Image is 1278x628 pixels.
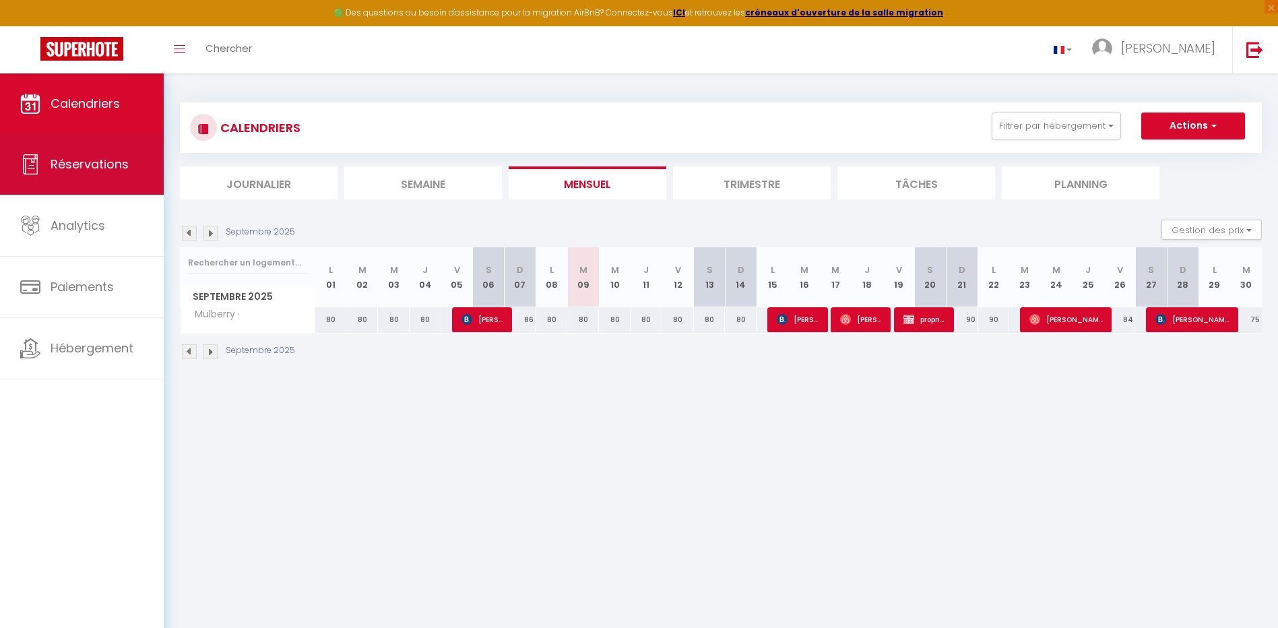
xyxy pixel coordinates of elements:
th: 28 [1167,247,1199,307]
abbr: S [486,263,492,276]
th: 03 [378,247,410,307]
abbr: M [390,263,398,276]
th: 10 [599,247,631,307]
abbr: V [454,263,460,276]
span: Chercher [205,41,252,55]
li: Semaine [344,166,502,199]
div: 80 [567,307,599,332]
abbr: D [517,263,523,276]
th: 07 [505,247,536,307]
span: Hébergement [51,340,133,356]
th: 16 [788,247,820,307]
th: 05 [441,247,473,307]
th: 21 [946,247,978,307]
span: Réservations [51,156,129,172]
th: 25 [1073,247,1104,307]
div: 80 [378,307,410,332]
abbr: S [707,263,713,276]
th: 13 [694,247,726,307]
abbr: M [358,263,366,276]
th: 23 [1009,247,1041,307]
th: 04 [410,247,441,307]
th: 18 [852,247,883,307]
button: Filtrer par hébergement [992,113,1121,139]
abbr: J [422,263,428,276]
th: 19 [883,247,915,307]
th: 24 [1041,247,1073,307]
a: ICI [673,7,685,18]
th: 06 [473,247,505,307]
div: 86 [505,307,536,332]
div: 90 [946,307,978,332]
abbr: L [992,263,996,276]
th: 11 [631,247,662,307]
abbr: L [771,263,775,276]
abbr: S [927,263,933,276]
button: Gestion des prix [1161,220,1262,240]
button: Actions [1141,113,1245,139]
th: 27 [1135,247,1167,307]
th: 09 [567,247,599,307]
abbr: M [1052,263,1060,276]
th: 20 [915,247,947,307]
li: Tâches [837,166,995,199]
th: 30 [1230,247,1262,307]
div: 84 [1104,307,1136,332]
abbr: V [675,263,681,276]
input: Rechercher un logement... [188,251,307,275]
th: 22 [978,247,1009,307]
img: logout [1246,41,1263,58]
abbr: M [579,263,587,276]
abbr: L [329,263,333,276]
a: créneaux d'ouverture de la salle migration [745,7,943,18]
li: Trimestre [673,166,831,199]
a: ... [PERSON_NAME] [1082,26,1232,73]
div: 80 [694,307,726,332]
img: ... [1092,38,1112,59]
h3: CALENDRIERS [217,113,300,143]
abbr: V [1117,263,1123,276]
span: proprietaitre séjour [903,307,946,332]
span: [PERSON_NAME] [1029,307,1104,332]
button: Ouvrir le widget de chat LiveChat [11,5,51,46]
abbr: D [1180,263,1186,276]
abbr: D [959,263,965,276]
img: Super Booking [40,37,123,61]
abbr: M [611,263,619,276]
div: 80 [662,307,694,332]
a: Chercher [195,26,262,73]
abbr: J [643,263,649,276]
abbr: J [1085,263,1091,276]
span: [PERSON_NAME] [840,307,883,332]
div: 80 [725,307,757,332]
th: 15 [757,247,788,307]
span: [PERSON_NAME] [777,307,819,332]
p: Septembre 2025 [226,226,295,239]
span: Calendriers [51,95,120,112]
th: 02 [346,247,378,307]
div: 80 [346,307,378,332]
li: Mensuel [509,166,666,199]
th: 26 [1104,247,1136,307]
th: 14 [725,247,757,307]
abbr: L [550,263,554,276]
div: 75 [1230,307,1262,332]
abbr: J [864,263,870,276]
div: 90 [978,307,1009,332]
th: 29 [1199,247,1230,307]
th: 12 [662,247,694,307]
th: 08 [536,247,567,307]
abbr: S [1148,263,1154,276]
abbr: M [831,263,839,276]
th: 17 [820,247,852,307]
li: Planning [1002,166,1159,199]
span: Mulberry · [183,307,243,322]
abbr: L [1213,263,1217,276]
abbr: V [896,263,902,276]
abbr: D [738,263,744,276]
span: [PERSON_NAME] [1155,307,1229,332]
li: Journalier [180,166,338,199]
div: 80 [315,307,347,332]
